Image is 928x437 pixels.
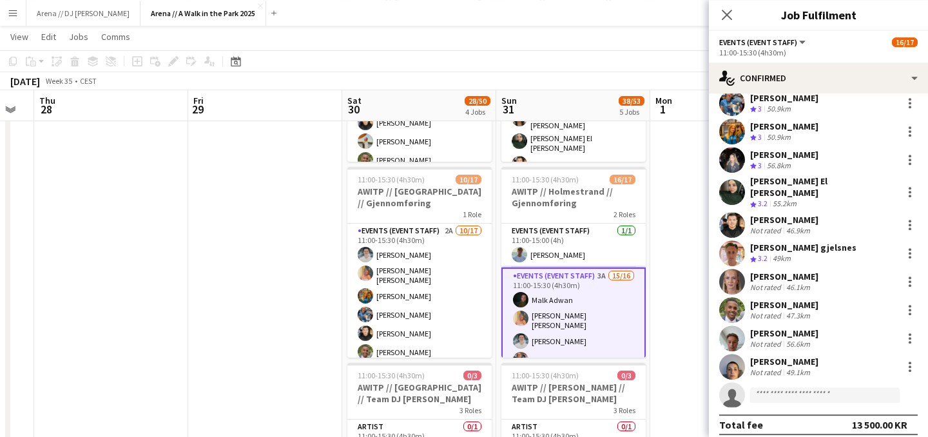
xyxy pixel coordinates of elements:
[750,339,784,349] div: Not rated
[347,95,362,106] span: Sat
[758,160,762,170] span: 3
[750,311,784,320] div: Not rated
[758,104,762,113] span: 3
[653,102,672,117] span: 1
[463,209,481,219] span: 1 Role
[459,405,481,415] span: 3 Roles
[512,371,579,380] span: 11:00-15:30 (4h30m)
[5,28,34,45] a: View
[347,167,492,358] app-job-card: 11:00-15:30 (4h30m)10/17AWITP // [GEOGRAPHIC_DATA] // Gjennomføring1 RoleEvents (Event Staff)2A10...
[465,96,490,106] span: 28/50
[764,132,793,143] div: 50.9km
[784,339,813,349] div: 56.6km
[96,28,135,45] a: Comms
[709,63,928,93] div: Confirmed
[892,37,918,47] span: 16/17
[750,242,856,253] div: [PERSON_NAME] gjelsnes
[709,6,928,23] h3: Job Fulfilment
[750,121,818,132] div: [PERSON_NAME]
[784,311,813,320] div: 47.3km
[512,175,579,184] span: 11:00-15:30 (4h30m)
[784,367,813,377] div: 49.1km
[750,282,784,292] div: Not rated
[465,107,490,117] div: 4 Jobs
[358,175,425,184] span: 11:00-15:30 (4h30m)
[345,102,362,117] span: 30
[784,226,813,235] div: 46.9km
[10,31,28,43] span: View
[750,327,818,339] div: [PERSON_NAME]
[617,371,635,380] span: 0/3
[358,371,425,380] span: 11:00-15:30 (4h30m)
[655,95,672,106] span: Mon
[499,102,517,117] span: 31
[614,405,635,415] span: 3 Roles
[347,186,492,209] h3: AWITP // [GEOGRAPHIC_DATA] // Gjennomføring
[750,175,897,199] div: [PERSON_NAME] El [PERSON_NAME]
[784,282,813,292] div: 46.1km
[501,224,646,267] app-card-role: Events (Event Staff)1/111:00-15:00 (4h)[PERSON_NAME]
[750,214,818,226] div: [PERSON_NAME]
[36,28,61,45] a: Edit
[64,28,93,45] a: Jobs
[614,209,635,219] span: 2 Roles
[10,75,40,88] div: [DATE]
[852,418,907,431] div: 13 500.00 KR
[719,418,763,431] div: Total fee
[101,31,130,43] span: Comms
[758,199,768,208] span: 3.2
[41,31,56,43] span: Edit
[501,186,646,209] h3: AWITP // Holmestrand // Gjennomføring
[43,76,75,86] span: Week 35
[758,253,768,263] span: 3.2
[501,167,646,358] app-job-card: 11:00-15:30 (4h30m)16/17AWITP // Holmestrand // Gjennomføring2 RolesEvents (Event Staff)1/111:00-...
[764,160,793,171] div: 56.8km
[501,95,517,106] span: Sun
[770,253,793,264] div: 49km
[719,48,918,57] div: 11:00-15:30 (4h30m)
[456,175,481,184] span: 10/17
[750,271,818,282] div: [PERSON_NAME]
[758,132,762,142] span: 3
[764,104,793,115] div: 50.9km
[610,175,635,184] span: 16/17
[750,356,818,367] div: [PERSON_NAME]
[719,37,807,47] button: Events (Event Staff)
[39,95,55,106] span: Thu
[193,95,204,106] span: Fri
[26,1,140,26] button: Arena // DJ [PERSON_NAME]
[347,382,492,405] h3: AWITP // [GEOGRAPHIC_DATA] // Team DJ [PERSON_NAME]
[750,226,784,235] div: Not rated
[69,31,88,43] span: Jobs
[140,1,266,26] button: Arena // A Walk in the Park 2025
[750,149,818,160] div: [PERSON_NAME]
[191,102,204,117] span: 29
[770,199,799,209] div: 55.2km
[719,37,797,47] span: Events (Event Staff)
[750,299,818,311] div: [PERSON_NAME]
[750,367,784,377] div: Not rated
[37,102,55,117] span: 28
[80,76,97,86] div: CEST
[463,371,481,380] span: 0/3
[619,96,644,106] span: 38/53
[750,92,818,104] div: [PERSON_NAME]
[501,382,646,405] h3: AWITP // [PERSON_NAME] // Team DJ [PERSON_NAME]
[619,107,644,117] div: 5 Jobs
